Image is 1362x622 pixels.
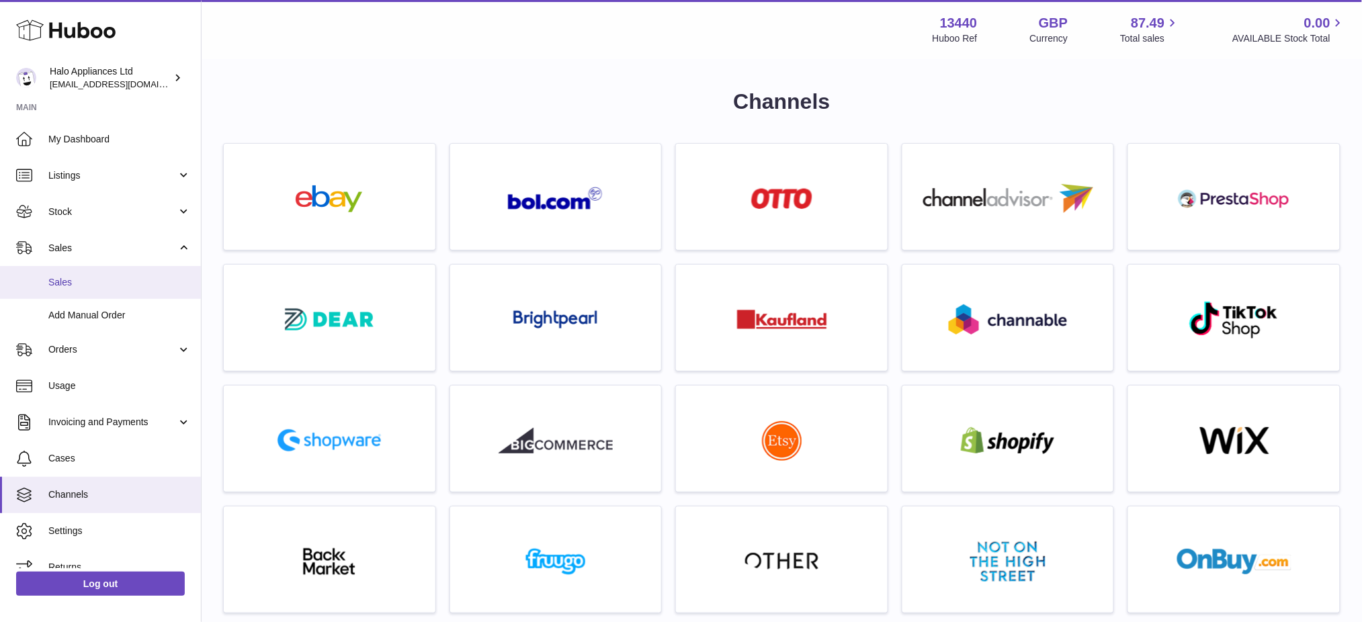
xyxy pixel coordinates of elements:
span: Invoicing and Payments [48,416,177,429]
span: Cases [48,452,191,465]
strong: GBP [1039,14,1068,32]
span: Total sales [1120,32,1180,45]
span: 87.49 [1131,14,1164,32]
span: Sales [48,276,191,289]
div: Halo Appliances Ltd [50,65,171,91]
span: Settings [48,525,191,537]
span: Orders [48,343,177,356]
span: My Dashboard [48,133,191,146]
div: Huboo Ref [933,32,978,45]
span: Add Manual Order [48,309,191,322]
span: Stock [48,206,177,218]
span: [EMAIL_ADDRESS][DOMAIN_NAME] [50,79,198,89]
img: internalAdmin-13440@internal.huboo.com [16,68,36,88]
div: Currency [1030,32,1068,45]
span: Usage [48,380,191,392]
strong: 13440 [940,14,978,32]
a: Log out [16,572,185,596]
span: Sales [48,242,177,255]
span: Returns [48,561,191,574]
a: 0.00 AVAILABLE Stock Total [1232,14,1346,45]
span: Listings [48,169,177,182]
span: AVAILABLE Stock Total [1232,32,1346,45]
a: 87.49 Total sales [1120,14,1180,45]
span: Channels [48,488,191,501]
span: 0.00 [1304,14,1330,32]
